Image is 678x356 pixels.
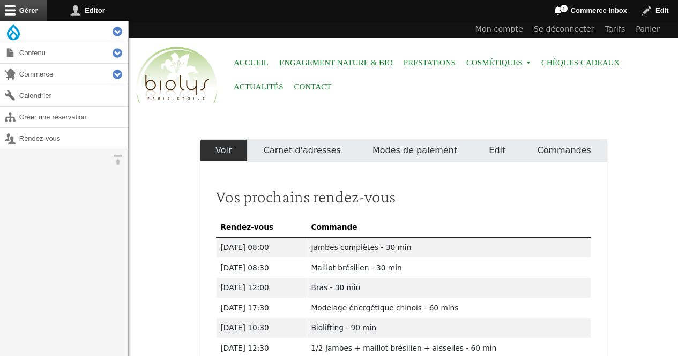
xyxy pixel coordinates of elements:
[221,243,269,252] time: [DATE] 08:00
[279,51,393,75] a: Engagement Nature & Bio
[221,263,269,272] time: [DATE] 08:30
[134,45,220,106] img: Accueil
[234,51,269,75] a: Accueil
[630,21,665,38] a: Panier
[221,283,269,292] time: [DATE] 12:00
[248,139,356,162] a: Carnet d'adresses
[560,4,568,13] span: 1
[356,139,473,162] a: Modes de paiement
[600,21,631,38] a: Tarifs
[221,304,269,312] time: [DATE] 17:30
[473,139,521,162] a: Edit
[234,75,284,99] a: Actualités
[307,318,591,338] td: Biolifting - 90 min
[307,298,591,318] td: Modelage énergétique chinois - 60 mins
[294,75,332,99] a: Contact
[470,21,528,38] a: Mon compte
[221,344,269,352] time: [DATE] 12:30
[307,278,591,298] td: Bras - 30 min
[404,51,456,75] a: Prestations
[526,61,531,65] span: »
[216,217,307,237] th: Rendez-vous
[216,186,591,207] h2: Vos prochains rendez-vous
[200,139,607,162] nav: Onglets
[107,149,128,170] button: Orientation horizontale
[200,139,248,162] a: Voir
[307,217,591,237] th: Commande
[541,51,620,75] a: Chèques cadeaux
[466,51,531,75] span: Cosmétiques
[221,323,269,332] time: [DATE] 10:30
[521,139,607,162] a: Commandes
[307,237,591,257] td: Jambes complètes - 30 min
[528,21,600,38] a: Se déconnecter
[307,257,591,278] td: Maillot brésilien - 30 min
[129,21,678,112] header: Entête du site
